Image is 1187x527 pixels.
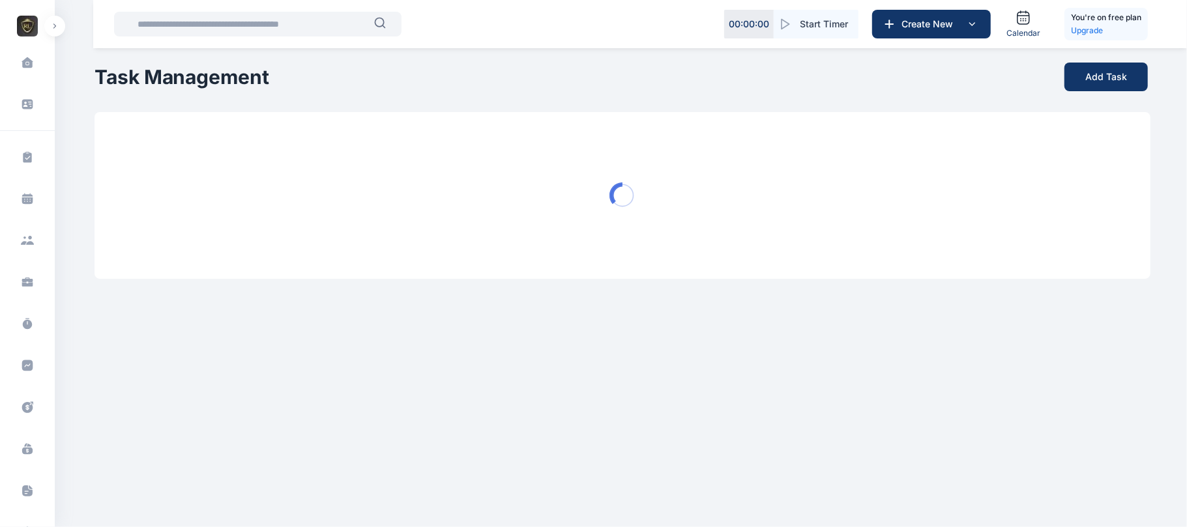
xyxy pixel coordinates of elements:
span: Calendar [1006,28,1040,38]
h5: You're on free plan [1071,11,1141,24]
button: Start Timer [774,10,858,38]
button: Add Task [1064,63,1148,91]
h1: Task Management [95,65,270,89]
span: Create New [896,18,964,31]
a: Upgrade [1071,24,1141,37]
p: 00 : 00 : 00 [729,18,769,31]
a: Calendar [1001,5,1046,44]
span: Start Timer [800,18,848,31]
button: Create New [872,10,991,38]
